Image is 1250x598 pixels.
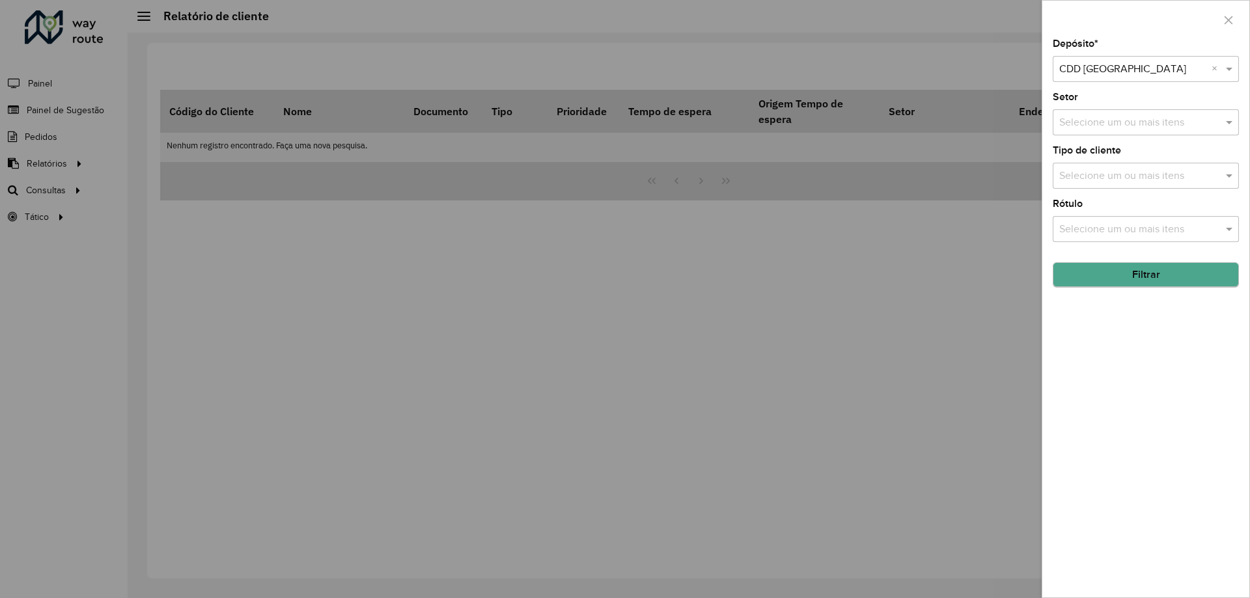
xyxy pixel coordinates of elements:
button: Filtrar [1053,262,1239,287]
label: Depósito [1053,36,1098,51]
label: Rótulo [1053,196,1083,211]
span: Clear all [1212,61,1223,77]
label: Setor [1053,89,1078,105]
label: Tipo de cliente [1053,143,1121,158]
